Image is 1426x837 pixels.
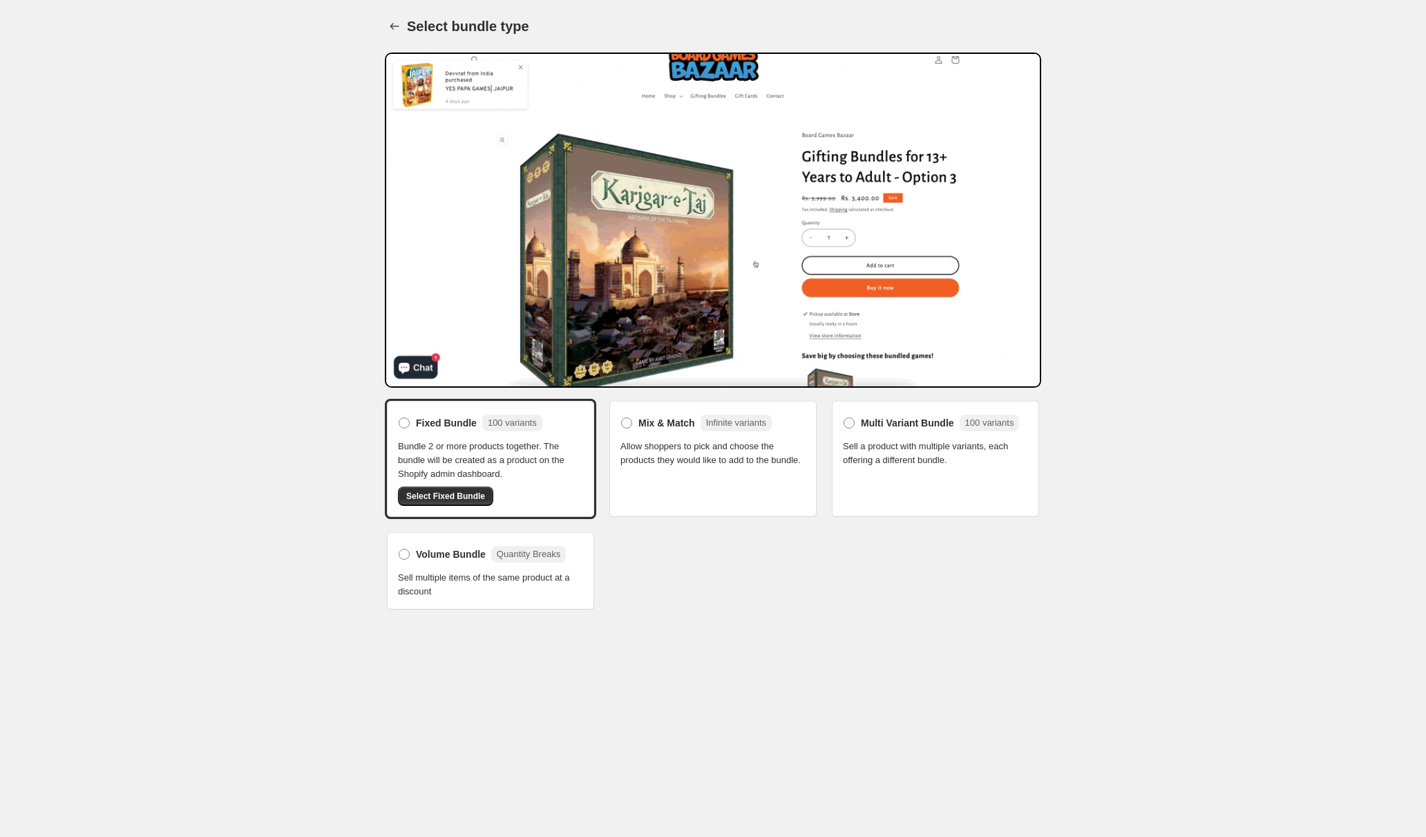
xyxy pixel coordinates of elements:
[706,417,766,428] span: Infinite variants
[416,416,477,430] span: Fixed Bundle
[416,547,486,561] span: Volume Bundle
[385,53,1041,388] img: Bundle Preview
[398,440,583,481] span: Bundle 2 or more products together. The bundle will be created as a product on the Shopify admin ...
[843,440,1028,467] span: Sell a product with multiple variants, each offering a different bundle.
[488,417,537,428] span: 100 variants
[861,416,954,430] span: Multi Variant Bundle
[497,549,561,559] span: Quantity Breaks
[406,491,485,502] span: Select Fixed Bundle
[965,417,1014,428] span: 100 variants
[398,571,583,599] span: Sell multiple items of the same product at a discount
[407,18,529,35] h1: Select bundle type
[398,487,493,506] button: Select Fixed Bundle
[385,17,404,36] button: Back
[638,416,695,430] span: Mix & Match
[620,440,806,467] span: Allow shoppers to pick and choose the products they would like to add to the bundle.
